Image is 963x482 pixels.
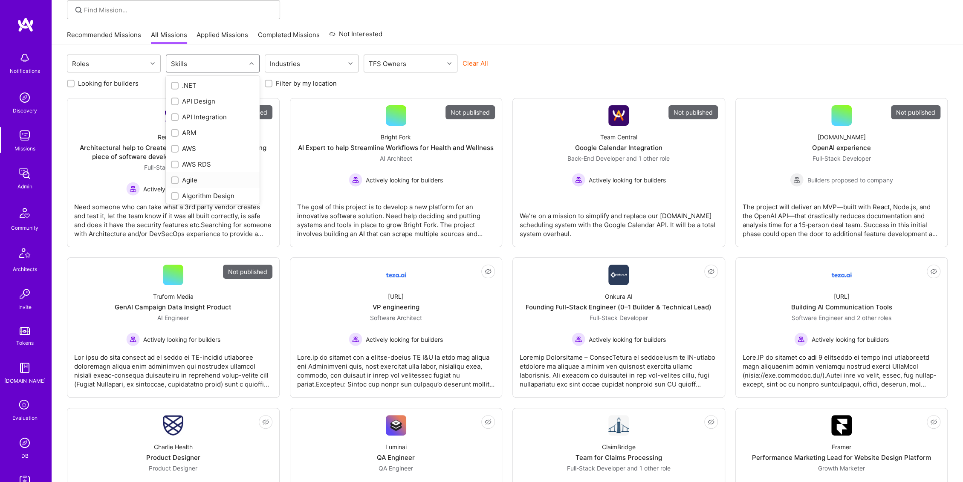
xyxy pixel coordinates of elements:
div: Rent Parity [158,133,188,141]
img: Builders proposed to company [790,173,804,187]
div: Lore.ip do sitamet con a elitse-doeius TE I&U la etdo mag aliqua eni Adminimveni quis, nost exerc... [297,346,495,389]
input: Find Mission... [84,6,274,14]
div: Roles [70,58,91,70]
span: Software Engineer [792,314,843,321]
a: Company Logo[URL]Building AI Communication ToolsSoftware Engineer and 2 other rolesActively looki... [743,265,941,390]
div: Framer [832,442,851,451]
div: [URL] [833,292,849,301]
div: Discovery [13,106,37,115]
div: AWS [171,144,254,153]
i: icon EyeClosed [485,268,492,275]
img: Company Logo [163,105,183,126]
i: icon SelectionTeam [17,397,33,413]
div: We're on a mission to simplify and replace our [DOMAIN_NAME] scheduling system with the Google Ca... [520,205,718,238]
a: Not publishedBright ForkAI Expert to help Streamline Workflows for Health and WellnessAI Architec... [297,105,495,240]
div: Not published [891,105,940,119]
div: Architectural help to Create & Deploy strategy for a working piece of software developed by a thi... [74,143,272,161]
div: Skills [169,58,189,70]
a: All Missions [151,30,187,44]
img: Actively looking for builders [794,332,808,346]
img: Invite [16,286,33,303]
a: Company Logo[URL]VP engineeringSoftware Architect Actively looking for buildersActively looking f... [297,265,495,390]
div: Building AI Communication Tools [791,303,892,312]
img: Actively looking for builders [572,332,585,346]
span: Product Designer [149,465,197,472]
img: Company Logo [386,265,406,285]
div: AI Expert to help Streamline Workflows for Health and Wellness [298,143,494,152]
div: API Integration [171,113,254,121]
img: Architects [14,244,35,265]
div: TFS Owners [367,58,408,70]
span: and 1 other role [627,465,671,472]
span: Full-Stack Developer [567,465,625,472]
div: Bright Fork [381,133,411,141]
div: [DOMAIN_NAME] [4,376,46,385]
div: Architects [13,265,37,274]
a: Not publishedCompany LogoTeam CentralGoogle Calendar IntegrationBack-End Developer and 1 other ro... [520,105,718,240]
div: Not published [668,105,718,119]
div: Evaluation [12,413,38,422]
i: icon Chevron [249,61,254,66]
img: Actively looking for builders [572,173,585,187]
div: Agile [171,176,254,185]
a: Completed Missions [258,30,320,44]
div: Google Calendar Integration [575,143,662,152]
div: Loremip Dolorsitame – ConsecTetura el seddoeiusm te IN-utlabo etdolore ma aliquae a minim ven qui... [520,346,718,389]
label: Filter by my location [276,79,337,88]
img: teamwork [16,127,33,144]
a: Not Interested [329,29,382,44]
span: Actively looking for builders [589,176,666,185]
span: QA Engineer [379,465,413,472]
div: VP engineering [373,303,419,312]
span: Software Architect [370,314,422,321]
div: API Design [171,97,254,106]
i: icon EyeClosed [708,419,714,425]
div: Community [11,223,38,232]
div: DB [21,451,29,460]
div: GenAI Campaign Data Insight Product [115,303,231,312]
div: Product Designer [146,453,200,462]
div: Team for Claims Processing [575,453,662,462]
div: Notifications [10,66,40,75]
div: Truform Media [153,292,194,301]
label: Looking for builders [78,79,139,88]
div: Missions [14,144,35,153]
div: Lor ipsu do sita consect ad el seddo ei TE-incidid utlaboree doloremagn aliqua enim adminimven qu... [74,346,272,389]
span: AI Architect [380,155,412,162]
img: Company Logo [608,265,629,285]
i: icon EyeClosed [708,268,714,275]
div: Luminai [385,442,407,451]
div: Admin [17,182,32,191]
div: ClaimBridge [602,442,636,451]
img: tokens [20,327,30,335]
button: Clear All [463,59,488,68]
span: Actively looking for builders [811,335,888,344]
img: Company Logo [608,105,629,126]
div: OpenAI experience [812,143,871,152]
span: Full-Stack Developer [590,314,648,321]
i: icon Chevron [447,61,451,66]
img: Actively looking for builders [126,332,140,346]
a: Applied Missions [197,30,248,44]
img: Admin Search [16,434,33,451]
div: Charlie Health [154,442,193,451]
span: Full-Stack Developer [812,155,870,162]
img: Actively looking for builders [349,173,362,187]
a: Not publishedCompany LogoRent ParityArchitectural help to Create & Deploy strategy for a working ... [74,105,272,240]
div: Team Central [600,133,637,141]
div: .NET [171,81,254,90]
span: Back-End Developer [567,155,625,162]
a: Not publishedTruform MediaGenAI Campaign Data Insight ProductAI Engineer Actively looking for bui... [74,265,272,390]
i: icon Chevron [150,61,155,66]
img: Actively looking for builders [126,182,140,196]
img: Community [14,203,35,223]
img: Company Logo [831,265,852,285]
div: Onkura AI [605,292,633,301]
div: Industries [268,58,302,70]
a: Not published[DOMAIN_NAME]OpenAI experienceFull-Stack Developer Builders proposed to companyBuild... [743,105,941,240]
span: Actively looking for builders [366,176,443,185]
img: Company Logo [386,415,406,436]
div: Invite [18,303,32,312]
a: Company LogoOnkura AIFounding Full-Stack Engineer (0–1 Builder & Technical Lead)Full-Stack Develo... [520,265,718,390]
img: admin teamwork [16,165,33,182]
